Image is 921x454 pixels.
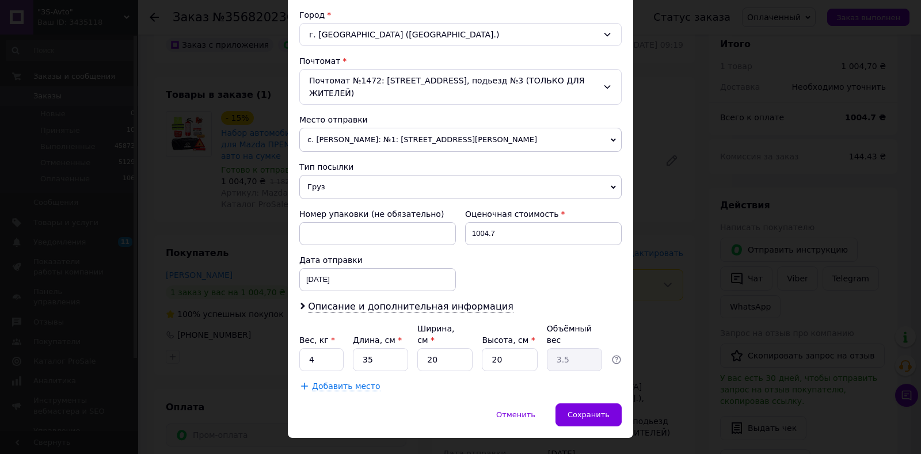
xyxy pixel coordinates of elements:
div: Почтомат №1472: [STREET_ADDRESS], подьезд №3 (ТОЛЬКО ДЛЯ ЖИТЕЛЕЙ) [299,69,622,105]
span: Груз [299,175,622,199]
span: Место отправки [299,115,368,124]
span: Тип посылки [299,162,353,171]
span: Описание и дополнительная информация [308,301,513,312]
label: Ширина, см [417,324,454,345]
span: Сохранить [568,410,610,419]
div: Объёмный вес [547,323,602,346]
label: Высота, см [482,335,535,345]
span: Добавить место [312,381,380,391]
div: г. [GEOGRAPHIC_DATA] ([GEOGRAPHIC_DATA].) [299,23,622,46]
div: Оценочная стоимость [465,208,622,220]
label: Длина, см [353,335,402,345]
div: Почтомат [299,55,622,67]
span: Отменить [496,410,535,419]
label: Вес, кг [299,335,335,345]
div: Город [299,9,622,21]
span: с. [PERSON_NAME]: №1: [STREET_ADDRESS][PERSON_NAME] [299,128,622,152]
div: Номер упаковки (не обязательно) [299,208,456,220]
div: Дата отправки [299,254,456,266]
